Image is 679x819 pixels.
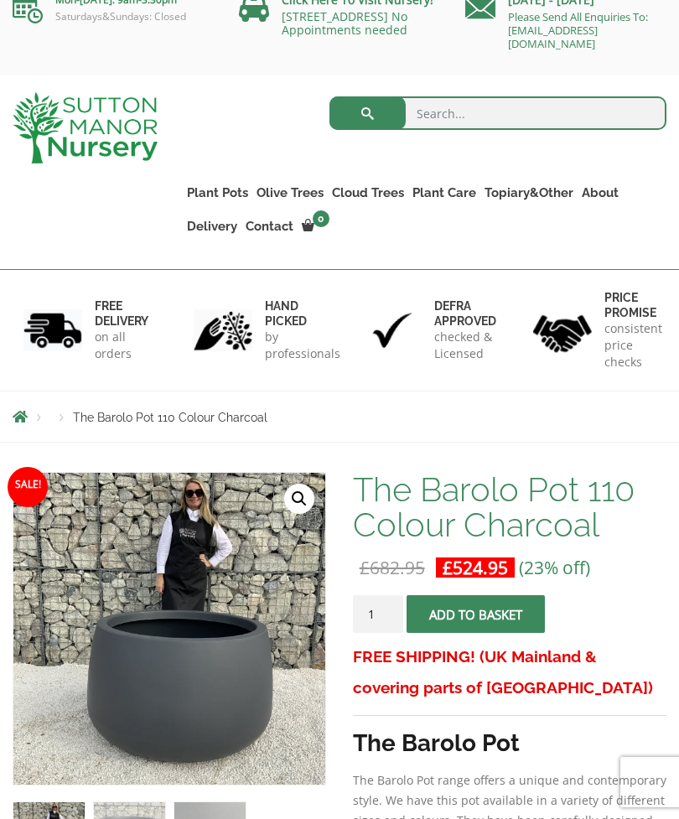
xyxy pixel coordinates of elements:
[353,641,666,703] h3: FREE SHIPPING! (UK Mainland & covering parts of [GEOGRAPHIC_DATA])
[23,309,82,352] img: 1.jpg
[604,290,662,320] h6: Price promise
[183,181,252,205] a: Plant Pots
[13,92,158,163] img: logo
[73,411,267,424] span: The Barolo Pot 110 Colour Charcoal
[353,729,520,757] strong: The Barolo Pot
[13,10,214,23] p: Saturdays&Sundays: Closed
[408,181,480,205] a: Plant Care
[95,298,148,329] h6: FREE DELIVERY
[533,304,592,355] img: 4.jpg
[604,320,662,371] p: consistent price checks
[241,215,298,238] a: Contact
[328,181,408,205] a: Cloud Trees
[360,556,425,579] bdi: 682.95
[353,595,403,633] input: Product quantity
[443,556,508,579] bdi: 524.95
[508,9,648,51] a: Please Send All Enquiries To: [EMAIL_ADDRESS][DOMAIN_NAME]
[252,181,328,205] a: Olive Trees
[284,484,314,514] a: View full-screen image gallery
[13,410,666,423] nav: Breadcrumbs
[578,181,623,205] a: About
[434,329,496,362] p: checked & Licensed
[8,467,48,507] span: Sale!
[194,309,252,352] img: 2.jpg
[519,556,590,579] span: (23% off)
[265,329,340,362] p: by professionals
[313,210,329,227] span: 0
[443,556,453,579] span: £
[95,329,148,362] p: on all orders
[480,181,578,205] a: Topiary&Other
[353,472,666,542] h1: The Barolo Pot 110 Colour Charcoal
[360,556,370,579] span: £
[329,96,667,130] input: Search...
[407,595,545,633] button: Add to basket
[363,309,422,352] img: 3.jpg
[298,215,334,238] a: 0
[434,298,496,329] h6: Defra approved
[265,298,340,329] h6: hand picked
[282,8,407,38] a: [STREET_ADDRESS] No Appointments needed
[183,215,241,238] a: Delivery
